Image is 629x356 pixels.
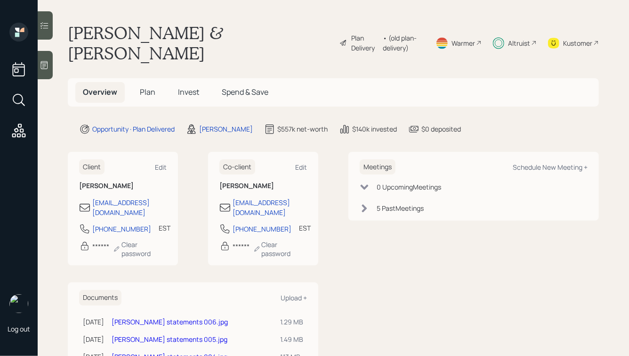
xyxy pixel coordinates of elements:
div: $0 deposited [421,124,461,134]
h6: Co-client [219,159,255,175]
div: Plan Delivery [351,33,378,53]
div: • (old plan-delivery) [383,33,424,53]
div: $557k net-worth [277,124,328,134]
div: 1.29 MB [280,317,303,327]
div: EST [159,223,170,233]
span: Overview [83,87,117,97]
div: Warmer [452,38,475,48]
h6: Meetings [360,159,395,175]
div: [PHONE_NUMBER] [233,224,291,234]
div: $140k invested [352,124,397,134]
div: Upload + [281,293,307,302]
span: Plan [140,87,155,97]
h6: Documents [79,290,121,306]
div: Edit [295,163,307,172]
div: 5 Past Meeting s [377,203,424,213]
div: [EMAIL_ADDRESS][DOMAIN_NAME] [92,198,167,217]
div: 1.49 MB [280,334,303,344]
div: Clear password [113,240,167,258]
span: Spend & Save [222,87,268,97]
div: 0 Upcoming Meeting s [377,182,441,192]
div: [PHONE_NUMBER] [92,224,151,234]
h6: [PERSON_NAME] [79,182,167,190]
div: Schedule New Meeting + [513,163,588,172]
div: [DATE] [83,334,104,344]
h1: [PERSON_NAME] & [PERSON_NAME] [68,23,332,63]
div: [DATE] [83,317,104,327]
div: Log out [8,324,30,333]
a: [PERSON_NAME] statements 005.jpg [112,335,227,344]
div: Altruist [508,38,530,48]
div: [PERSON_NAME] [199,124,253,134]
h6: [PERSON_NAME] [219,182,307,190]
h6: Client [79,159,105,175]
div: Opportunity · Plan Delivered [92,124,175,134]
div: Edit [155,163,167,172]
a: [PERSON_NAME] statements 006.jpg [112,317,228,326]
div: Clear password [253,240,307,258]
div: Kustomer [563,38,592,48]
div: EST [299,223,311,233]
span: Invest [178,87,199,97]
div: [EMAIL_ADDRESS][DOMAIN_NAME] [233,198,307,217]
img: hunter_neumayer.jpg [9,294,28,313]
